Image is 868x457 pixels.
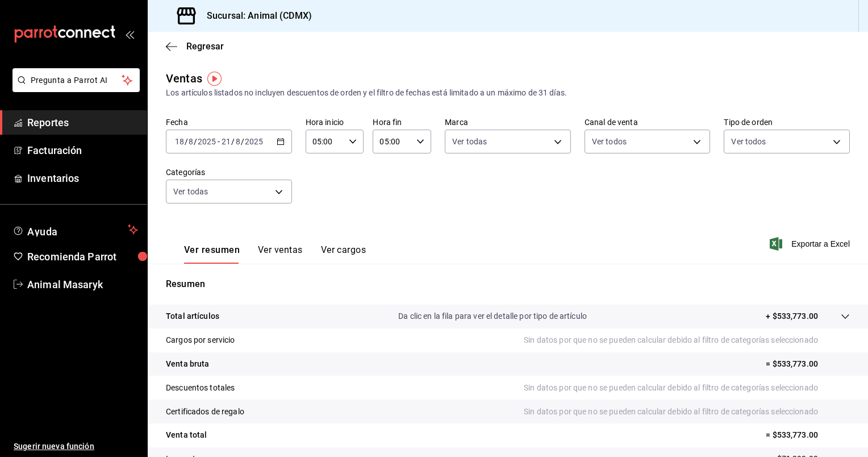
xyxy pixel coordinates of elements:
[766,310,818,322] p: + $533,773.00
[592,136,627,147] span: Ver todos
[27,115,138,130] span: Reportes
[27,249,138,264] span: Recomienda Parrot
[166,429,207,441] p: Venta total
[166,277,850,291] p: Resumen
[235,137,241,146] input: --
[27,171,138,186] span: Inventarios
[772,237,850,251] button: Exportar a Excel
[27,143,138,158] span: Facturación
[258,244,303,264] button: Ver ventas
[174,137,185,146] input: --
[27,223,123,236] span: Ayuda
[445,118,571,126] label: Marca
[207,72,222,86] img: Tooltip marker
[221,137,231,146] input: --
[452,136,487,147] span: Ver todas
[166,358,209,370] p: Venta bruta
[185,137,188,146] span: /
[166,406,244,418] p: Certificados de regalo
[8,82,140,94] a: Pregunta a Parrot AI
[194,137,197,146] span: /
[218,137,220,146] span: -
[585,118,711,126] label: Canal de venta
[731,136,766,147] span: Ver todos
[166,310,219,322] p: Total artículos
[373,118,431,126] label: Hora fin
[186,41,224,52] span: Regresar
[321,244,366,264] button: Ver cargos
[198,9,312,23] h3: Sucursal: Animal (CDMX)
[197,137,216,146] input: ----
[398,310,587,322] p: Da clic en la fila para ver el detalle por tipo de artículo
[524,406,850,418] p: Sin datos por que no se pueden calcular debido al filtro de categorías seleccionado
[12,68,140,92] button: Pregunta a Parrot AI
[524,334,850,346] p: Sin datos por que no se pueden calcular debido al filtro de categorías seleccionado
[184,244,240,264] button: Ver resumen
[166,87,850,99] div: Los artículos listados no incluyen descuentos de orden y el filtro de fechas está limitado a un m...
[306,118,364,126] label: Hora inicio
[27,277,138,292] span: Animal Masaryk
[241,137,244,146] span: /
[166,382,235,394] p: Descuentos totales
[125,30,134,39] button: open_drawer_menu
[166,334,235,346] p: Cargos por servicio
[188,137,194,146] input: --
[184,244,366,264] div: navigation tabs
[166,41,224,52] button: Regresar
[724,118,850,126] label: Tipo de orden
[14,441,138,452] span: Sugerir nueva función
[31,74,122,86] span: Pregunta a Parrot AI
[766,358,850,370] p: = $533,773.00
[766,429,850,441] p: = $533,773.00
[166,70,202,87] div: Ventas
[231,137,235,146] span: /
[166,118,292,126] label: Fecha
[173,186,208,197] span: Ver todas
[524,382,850,394] p: Sin datos por que no se pueden calcular debido al filtro de categorías seleccionado
[244,137,264,146] input: ----
[166,168,292,176] label: Categorías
